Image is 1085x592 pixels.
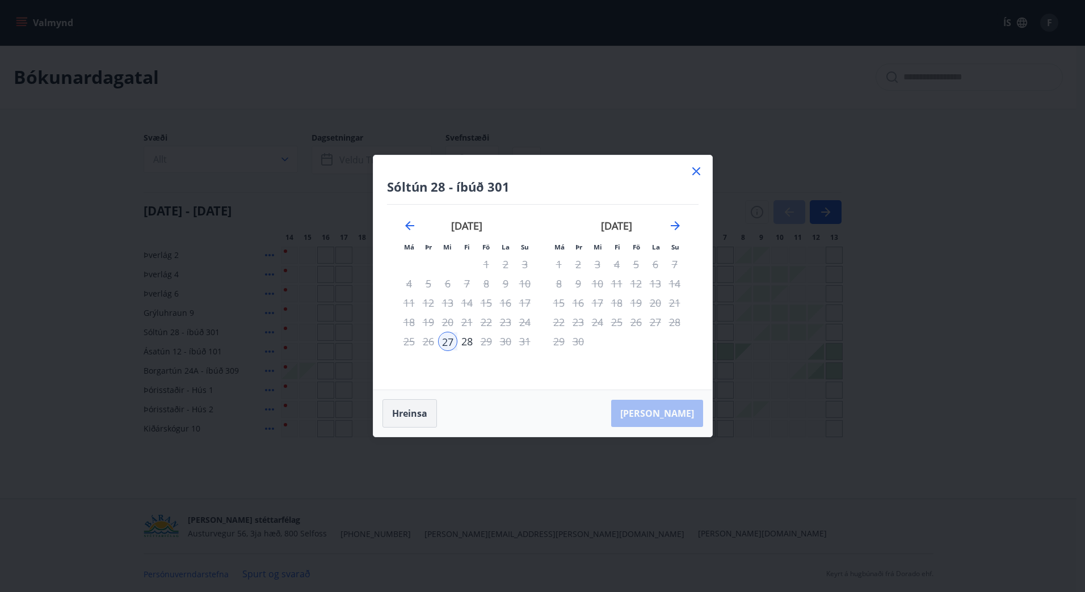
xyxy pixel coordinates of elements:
small: Má [554,243,565,251]
td: Not available. föstudagur, 1. ágúst 2025 [477,255,496,274]
td: Not available. sunnudagur, 24. ágúst 2025 [515,312,535,332]
td: Not available. mánudagur, 29. september 2025 [549,332,569,351]
div: Move forward to switch to the next month. [668,219,682,232]
td: Not available. miðvikudagur, 3. september 2025 [588,255,607,274]
h4: Sóltún 28 - íbúð 301 [387,178,699,195]
td: Not available. sunnudagur, 14. september 2025 [665,274,684,293]
td: Not available. laugardagur, 30. ágúst 2025 [496,332,515,351]
td: Not available. fimmtudagur, 21. ágúst 2025 [457,312,477,332]
td: Not available. þriðjudagur, 23. september 2025 [569,312,588,332]
td: Not available. miðvikudagur, 13. ágúst 2025 [438,293,457,312]
td: Not available. fimmtudagur, 11. september 2025 [607,274,626,293]
td: Not available. föstudagur, 22. ágúst 2025 [477,312,496,332]
td: Not available. föstudagur, 19. september 2025 [626,293,646,312]
small: Þr [575,243,582,251]
small: Þr [425,243,432,251]
td: Not available. sunnudagur, 7. september 2025 [665,255,684,274]
strong: [DATE] [451,219,482,232]
td: Not available. þriðjudagur, 5. ágúst 2025 [419,274,438,293]
td: Not available. laugardagur, 20. september 2025 [646,293,665,312]
div: Aðeins útritun í boði [626,274,646,293]
td: Not available. mánudagur, 4. ágúst 2025 [399,274,419,293]
td: Not available. föstudagur, 26. september 2025 [626,312,646,332]
td: Not available. föstudagur, 12. september 2025 [626,274,646,293]
td: Not available. miðvikudagur, 20. ágúst 2025 [438,312,457,332]
td: Not available. föstudagur, 5. september 2025 [626,255,646,274]
small: Su [521,243,529,251]
small: La [502,243,510,251]
small: Má [404,243,414,251]
td: Not available. laugardagur, 2. ágúst 2025 [496,255,515,274]
td: Not available. mánudagur, 18. ágúst 2025 [399,312,419,332]
td: Selected as start date. miðvikudagur, 27. ágúst 2025 [438,332,457,351]
small: Mi [594,243,602,251]
td: Not available. sunnudagur, 10. ágúst 2025 [515,274,535,293]
td: Not available. fimmtudagur, 7. ágúst 2025 [457,274,477,293]
small: Mi [443,243,452,251]
td: Not available. sunnudagur, 21. september 2025 [665,293,684,312]
td: Not available. mánudagur, 22. september 2025 [549,312,569,332]
td: Not available. þriðjudagur, 12. ágúst 2025 [419,293,438,312]
td: Not available. föstudagur, 8. ágúst 2025 [477,274,496,293]
td: Not available. sunnudagur, 28. september 2025 [665,312,684,332]
small: Fö [482,243,490,251]
td: Not available. laugardagur, 27. september 2025 [646,312,665,332]
td: Not available. sunnudagur, 31. ágúst 2025 [515,332,535,351]
td: Not available. mánudagur, 15. september 2025 [549,293,569,312]
div: 28 [457,332,477,351]
td: Not available. laugardagur, 23. ágúst 2025 [496,312,515,332]
td: Not available. laugardagur, 16. ágúst 2025 [496,293,515,312]
td: Not available. föstudagur, 15. ágúst 2025 [477,293,496,312]
td: Not available. þriðjudagur, 30. september 2025 [569,332,588,351]
td: Not available. þriðjudagur, 26. ágúst 2025 [419,332,438,351]
td: Not available. mánudagur, 25. ágúst 2025 [399,332,419,351]
strong: [DATE] [601,219,632,232]
td: Not available. miðvikudagur, 17. september 2025 [588,293,607,312]
td: Choose fimmtudagur, 28. ágúst 2025 as your check-out date. It’s available. [457,332,477,351]
button: Hreinsa [382,399,437,428]
td: Not available. þriðjudagur, 9. september 2025 [569,274,588,293]
td: Not available. sunnudagur, 3. ágúst 2025 [515,255,535,274]
div: 27 [438,332,457,351]
small: Fi [464,243,470,251]
td: Not available. mánudagur, 8. september 2025 [549,274,569,293]
td: Not available. fimmtudagur, 18. september 2025 [607,293,626,312]
td: Not available. sunnudagur, 17. ágúst 2025 [515,293,535,312]
td: Not available. mánudagur, 11. ágúst 2025 [399,293,419,312]
td: Not available. miðvikudagur, 24. september 2025 [588,312,607,332]
td: Not available. miðvikudagur, 6. ágúst 2025 [438,274,457,293]
small: Fö [633,243,640,251]
td: Not available. laugardagur, 6. september 2025 [646,255,665,274]
td: Not available. þriðjudagur, 2. september 2025 [569,255,588,274]
td: Not available. miðvikudagur, 10. september 2025 [588,274,607,293]
td: Not available. þriðjudagur, 16. september 2025 [569,293,588,312]
td: Not available. mánudagur, 1. september 2025 [549,255,569,274]
td: Not available. fimmtudagur, 25. september 2025 [607,312,626,332]
td: Not available. þriðjudagur, 19. ágúst 2025 [419,312,438,332]
small: Fi [615,243,620,251]
div: Aðeins útritun í boði [626,312,646,332]
td: Not available. fimmtudagur, 14. ágúst 2025 [457,293,477,312]
div: Aðeins útritun í boði [626,255,646,274]
div: Move backward to switch to the previous month. [403,219,417,232]
td: Not available. laugardagur, 13. september 2025 [646,274,665,293]
div: Calendar [387,205,699,376]
td: Not available. fimmtudagur, 4. september 2025 [607,255,626,274]
small: Su [671,243,679,251]
td: Choose föstudagur, 29. ágúst 2025 as your check-out date. It’s available. [477,332,496,351]
td: Not available. laugardagur, 9. ágúst 2025 [496,274,515,293]
small: La [652,243,660,251]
